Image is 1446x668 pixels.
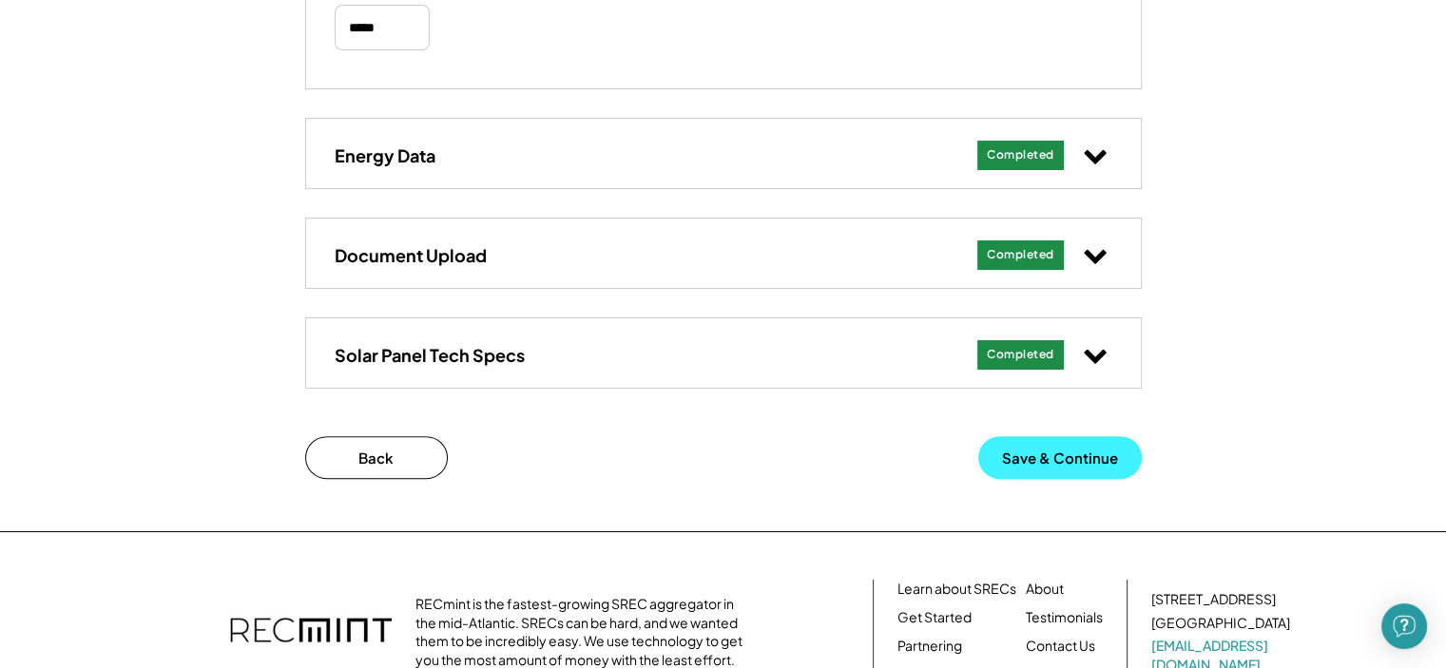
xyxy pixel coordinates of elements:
div: [GEOGRAPHIC_DATA] [1151,614,1290,633]
a: About [1026,580,1064,599]
h3: Solar Panel Tech Specs [335,344,525,366]
div: Completed [987,247,1054,263]
button: Back [305,436,448,479]
a: Get Started [897,608,972,627]
div: Completed [987,347,1054,363]
div: [STREET_ADDRESS] [1151,590,1276,609]
h3: Document Upload [335,244,487,266]
a: Contact Us [1026,637,1095,656]
a: Learn about SRECs [897,580,1016,599]
div: Open Intercom Messenger [1381,603,1427,649]
div: Completed [987,147,1054,163]
button: Save & Continue [978,436,1142,479]
a: Testimonials [1026,608,1103,627]
img: recmint-logotype%403x.png [230,599,392,665]
h3: Energy Data [335,144,435,166]
a: Partnering [897,637,962,656]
